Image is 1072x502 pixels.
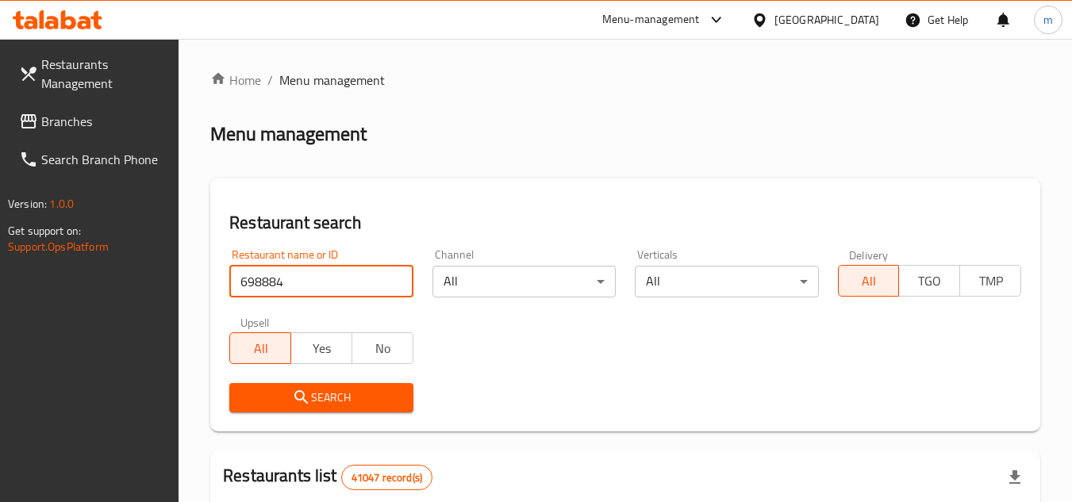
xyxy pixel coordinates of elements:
[210,121,367,147] h2: Menu management
[342,470,432,485] span: 41047 record(s)
[849,249,889,260] label: Delivery
[210,71,1040,90] nav: breadcrumb
[223,464,432,490] h2: Restaurants list
[41,112,167,131] span: Branches
[996,458,1034,496] div: Export file
[279,71,385,90] span: Menu management
[240,316,270,328] label: Upsell
[959,265,1021,297] button: TMP
[236,337,285,360] span: All
[1043,11,1053,29] span: m
[602,10,700,29] div: Menu-management
[49,194,74,214] span: 1.0.0
[267,71,273,90] li: /
[341,465,432,490] div: Total records count
[229,266,413,297] input: Search for restaurant name or ID..
[298,337,346,360] span: Yes
[6,140,179,178] a: Search Branch Phone
[898,265,960,297] button: TGO
[635,266,818,297] div: All
[432,266,616,297] div: All
[352,332,413,364] button: No
[41,150,167,169] span: Search Branch Phone
[229,211,1021,235] h2: Restaurant search
[905,270,954,293] span: TGO
[8,220,81,241] span: Get support on:
[838,265,900,297] button: All
[290,332,352,364] button: Yes
[774,11,879,29] div: [GEOGRAPHIC_DATA]
[966,270,1015,293] span: TMP
[359,337,407,360] span: No
[6,102,179,140] a: Branches
[229,383,413,412] button: Search
[845,270,893,293] span: All
[6,45,179,102] a: Restaurants Management
[41,55,167,93] span: Restaurants Management
[8,194,47,214] span: Version:
[242,388,400,408] span: Search
[8,236,109,257] a: Support.OpsPlatform
[210,71,261,90] a: Home
[229,332,291,364] button: All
